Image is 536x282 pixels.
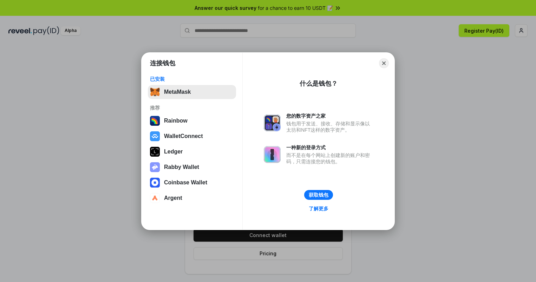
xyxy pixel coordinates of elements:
div: Rabby Wallet [164,164,199,170]
img: svg+xml,%3Csvg%20width%3D%2228%22%20height%3D%2228%22%20viewBox%3D%220%200%2028%2028%22%20fill%3D... [150,193,160,203]
button: Close [379,58,389,68]
img: svg+xml,%3Csvg%20xmlns%3D%22http%3A%2F%2Fwww.w3.org%2F2000%2Fsvg%22%20fill%3D%22none%22%20viewBox... [264,114,281,131]
div: Rainbow [164,118,188,124]
div: Ledger [164,149,183,155]
button: WalletConnect [148,129,236,143]
div: Coinbase Wallet [164,179,207,186]
div: Argent [164,195,182,201]
div: 获取钱包 [309,192,328,198]
button: Rainbow [148,114,236,128]
img: svg+xml,%3Csvg%20width%3D%22120%22%20height%3D%22120%22%20viewBox%3D%220%200%20120%20120%22%20fil... [150,116,160,126]
button: Ledger [148,145,236,159]
img: svg+xml,%3Csvg%20xmlns%3D%22http%3A%2F%2Fwww.w3.org%2F2000%2Fsvg%22%20fill%3D%22none%22%20viewBox... [150,162,160,172]
div: 而不是在每个网站上创建新的账户和密码，只需连接您的钱包。 [286,152,373,165]
div: 了解更多 [309,205,328,212]
img: svg+xml,%3Csvg%20xmlns%3D%22http%3A%2F%2Fwww.w3.org%2F2000%2Fsvg%22%20width%3D%2228%22%20height%3... [150,147,160,157]
div: 钱包用于发送、接收、存储和显示像以太坊和NFT这样的数字资产。 [286,120,373,133]
button: Argent [148,191,236,205]
button: 获取钱包 [304,190,333,200]
div: 已安装 [150,76,234,82]
div: WalletConnect [164,133,203,139]
button: Coinbase Wallet [148,176,236,190]
div: MetaMask [164,89,191,95]
div: 一种新的登录方式 [286,144,373,151]
img: svg+xml,%3Csvg%20fill%3D%22none%22%20height%3D%2233%22%20viewBox%3D%220%200%2035%2033%22%20width%... [150,87,160,97]
img: svg+xml,%3Csvg%20xmlns%3D%22http%3A%2F%2Fwww.w3.org%2F2000%2Fsvg%22%20fill%3D%22none%22%20viewBox... [264,146,281,163]
img: svg+xml,%3Csvg%20width%3D%2228%22%20height%3D%2228%22%20viewBox%3D%220%200%2028%2028%22%20fill%3D... [150,131,160,141]
h1: 连接钱包 [150,59,175,67]
a: 了解更多 [305,204,333,213]
button: Rabby Wallet [148,160,236,174]
div: 什么是钱包？ [300,79,338,88]
button: MetaMask [148,85,236,99]
div: 推荐 [150,105,234,111]
div: 您的数字资产之家 [286,113,373,119]
img: svg+xml,%3Csvg%20width%3D%2228%22%20height%3D%2228%22%20viewBox%3D%220%200%2028%2028%22%20fill%3D... [150,178,160,188]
